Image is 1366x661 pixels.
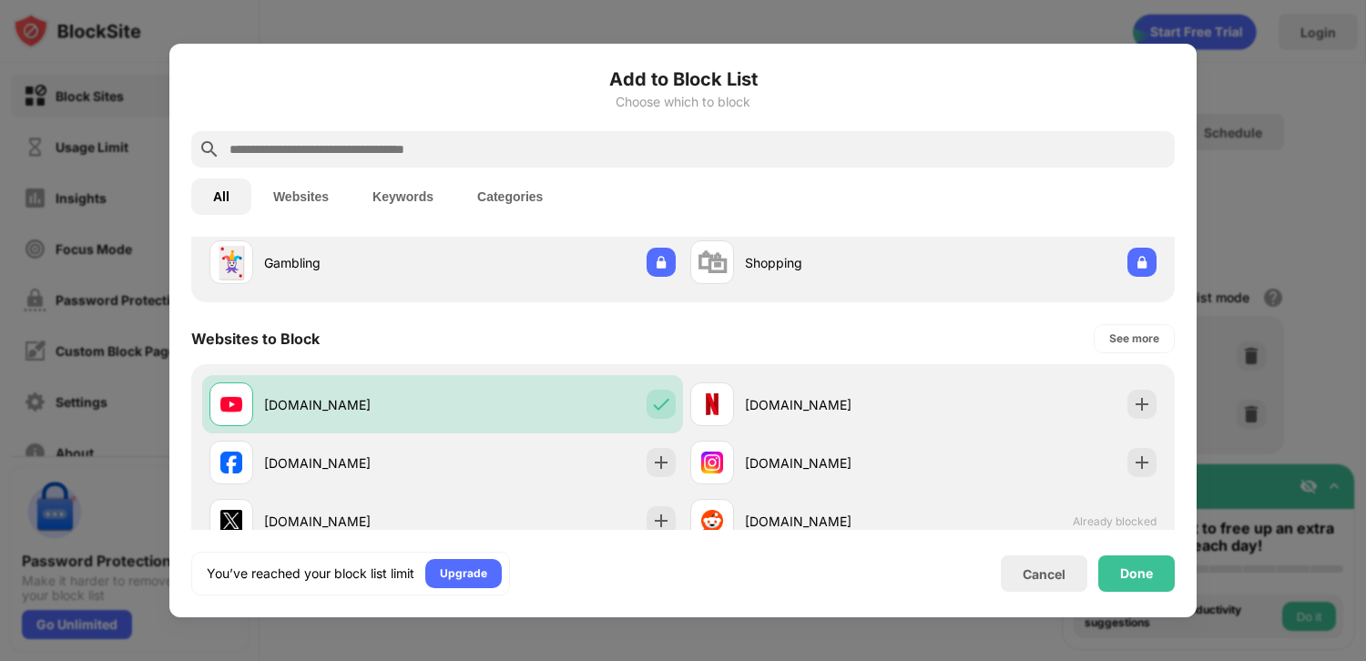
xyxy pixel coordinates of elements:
[191,330,320,348] div: Websites to Block
[220,452,242,473] img: favicons
[1109,330,1159,348] div: See more
[264,453,443,473] div: [DOMAIN_NAME]
[191,95,1175,109] div: Choose which to block
[191,66,1175,93] h6: Add to Block List
[701,510,723,532] img: favicons
[701,393,723,415] img: favicons
[1023,566,1065,582] div: Cancel
[199,138,220,160] img: search.svg
[701,452,723,473] img: favicons
[207,564,414,583] div: You’ve reached your block list limit
[455,178,565,215] button: Categories
[1120,566,1153,581] div: Done
[191,178,251,215] button: All
[264,512,443,531] div: [DOMAIN_NAME]
[251,178,351,215] button: Websites
[697,244,728,281] div: 🛍
[440,564,487,583] div: Upgrade
[1073,514,1157,528] span: Already blocked
[264,395,443,414] div: [DOMAIN_NAME]
[745,453,923,473] div: [DOMAIN_NAME]
[220,510,242,532] img: favicons
[745,512,923,531] div: [DOMAIN_NAME]
[745,395,923,414] div: [DOMAIN_NAME]
[220,393,242,415] img: favicons
[212,244,250,281] div: 🃏
[745,253,923,272] div: Shopping
[264,253,443,272] div: Gambling
[351,178,455,215] button: Keywords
